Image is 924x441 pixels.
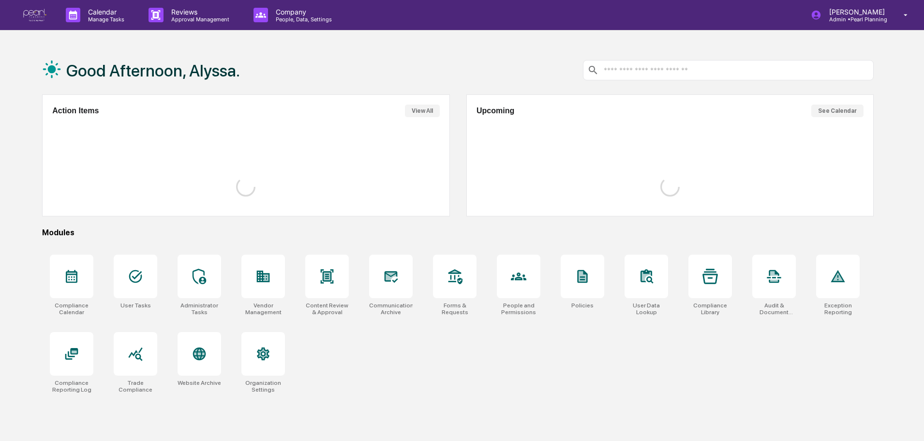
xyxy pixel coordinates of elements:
div: Compliance Calendar [50,302,93,316]
div: Administrator Tasks [178,302,221,316]
button: View All [405,105,440,117]
button: See Calendar [811,105,864,117]
div: Policies [571,302,594,309]
p: [PERSON_NAME] [821,8,890,16]
p: Manage Tasks [80,16,129,23]
img: logo [23,9,46,22]
div: Compliance Reporting Log [50,380,93,393]
div: Forms & Requests [433,302,477,316]
div: Trade Compliance [114,380,157,393]
h2: Action Items [52,106,99,115]
p: People, Data, Settings [268,16,337,23]
div: User Tasks [120,302,151,309]
p: Reviews [164,8,234,16]
p: Calendar [80,8,129,16]
p: Admin • Pearl Planning [821,16,890,23]
div: Exception Reporting [816,302,860,316]
div: Communications Archive [369,302,413,316]
div: Organization Settings [241,380,285,393]
div: Website Archive [178,380,221,386]
div: Vendor Management [241,302,285,316]
div: Compliance Library [688,302,732,316]
h1: Good Afternoon, Alyssa. [66,61,240,80]
h2: Upcoming [477,106,514,115]
p: Company [268,8,337,16]
div: User Data Lookup [625,302,668,316]
div: Modules [42,228,874,237]
div: Audit & Document Logs [752,302,796,316]
div: Content Review & Approval [305,302,349,316]
div: People and Permissions [497,302,540,316]
p: Approval Management [164,16,234,23]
